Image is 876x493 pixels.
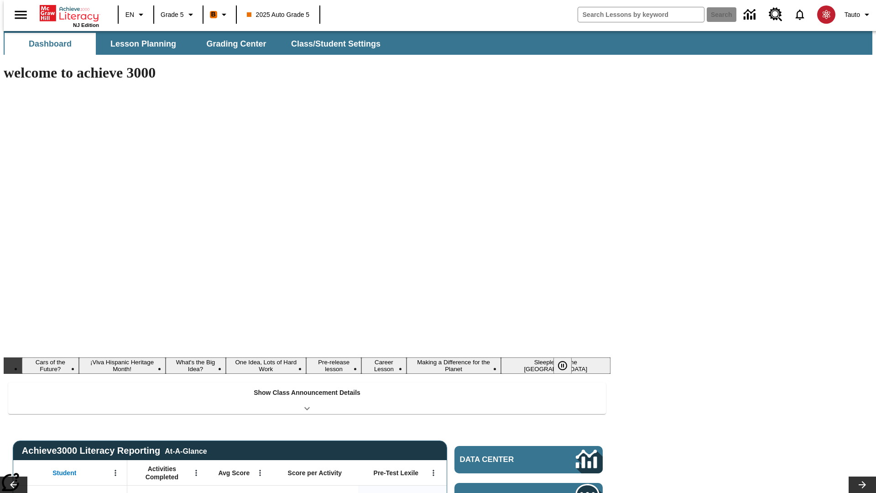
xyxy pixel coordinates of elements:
span: Class/Student Settings [291,39,381,49]
button: Lesson carousel, Next [849,477,876,493]
button: Select a new avatar [812,3,841,26]
button: Open Menu [109,466,122,480]
span: Activities Completed [132,465,192,481]
button: Dashboard [5,33,96,55]
button: Slide 7 Making a Difference for the Planet [407,357,501,374]
button: Grading Center [191,33,282,55]
span: Achieve3000 Literacy Reporting [22,446,207,456]
div: Home [40,3,99,28]
div: SubNavbar [4,33,389,55]
img: avatar image [817,5,835,24]
span: NJ Edition [73,22,99,28]
span: Avg Score [218,469,250,477]
button: Open Menu [427,466,440,480]
span: B [211,9,216,20]
div: SubNavbar [4,31,872,55]
span: Grade 5 [161,10,184,20]
button: Class/Student Settings [284,33,388,55]
span: Tauto [845,10,860,20]
button: Open side menu [7,1,34,28]
button: Pause [553,357,572,374]
button: Lesson Planning [98,33,189,55]
button: Slide 6 Career Lesson [361,357,406,374]
button: Slide 3 What's the Big Idea? [166,357,226,374]
button: Language: EN, Select a language [121,6,151,23]
button: Open Menu [189,466,203,480]
a: Data Center [454,446,603,473]
a: Data Center [738,2,763,27]
a: Notifications [788,3,812,26]
button: Slide 1 Cars of the Future? [22,357,79,374]
span: Lesson Planning [110,39,176,49]
span: EN [125,10,134,20]
button: Open Menu [253,466,267,480]
span: 2025 Auto Grade 5 [247,10,310,20]
div: At-A-Glance [165,446,207,456]
span: Score per Activity [288,469,342,477]
button: Slide 2 ¡Viva Hispanic Heritage Month! [79,357,166,374]
span: Dashboard [29,39,72,49]
a: Home [40,4,99,22]
a: Resource Center, Will open in new tab [763,2,788,27]
button: Slide 8 Sleepless in the Animal Kingdom [501,357,610,374]
span: Pre-Test Lexile [374,469,419,477]
input: search field [578,7,704,22]
span: Data Center [460,455,545,464]
div: Pause [553,357,581,374]
p: Show Class Announcement Details [254,388,360,398]
button: Profile/Settings [841,6,876,23]
button: Slide 5 Pre-release lesson [306,357,361,374]
button: Slide 4 One Idea, Lots of Hard Work [226,357,307,374]
span: Student [52,469,76,477]
h1: welcome to achieve 3000 [4,64,610,81]
div: Show Class Announcement Details [8,383,606,414]
button: Grade: Grade 5, Select a grade [157,6,200,23]
button: Boost Class color is orange. Change class color [206,6,233,23]
span: Grading Center [206,39,266,49]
